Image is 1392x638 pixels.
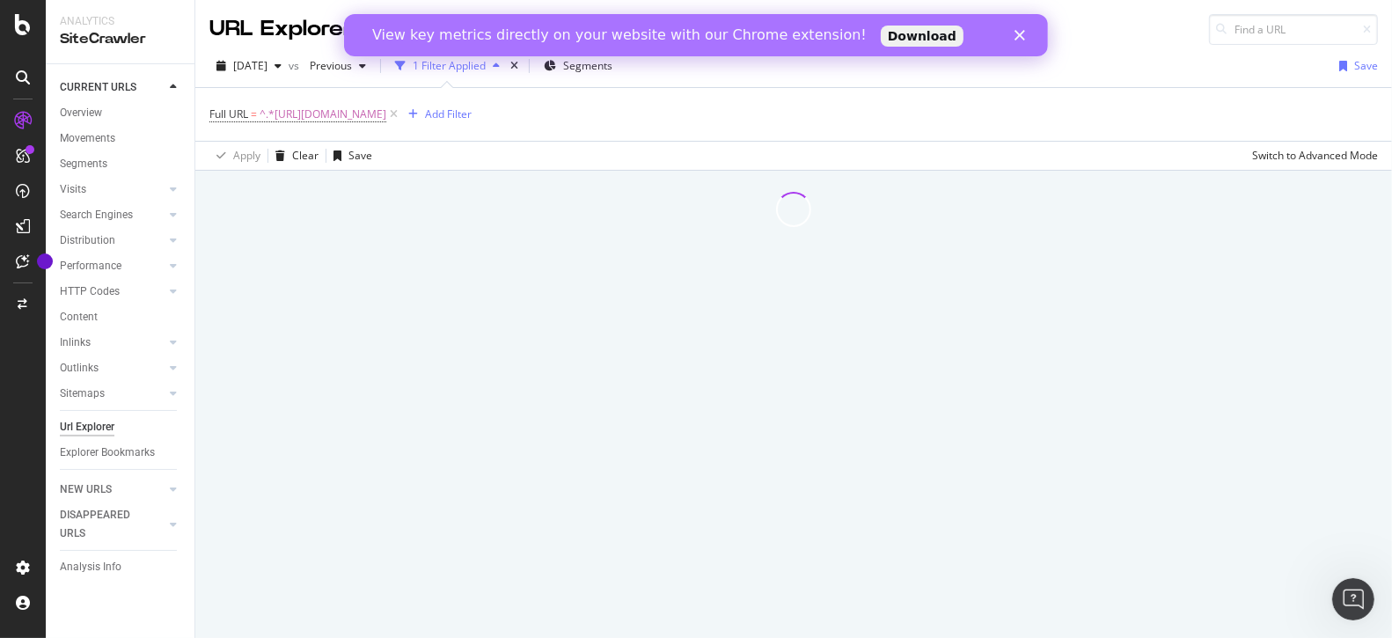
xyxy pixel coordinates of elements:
[251,106,257,121] span: =
[268,142,319,170] button: Clear
[344,14,1048,56] iframe: Intercom live chat banner
[60,14,180,29] div: Analytics
[209,142,260,170] button: Apply
[60,385,165,403] a: Sitemaps
[388,52,507,80] button: 1 Filter Applied
[289,58,303,73] span: vs
[60,129,115,148] div: Movements
[60,334,91,352] div: Inlinks
[60,308,98,326] div: Content
[1245,142,1378,170] button: Switch to Advanced Mode
[60,231,165,250] a: Distribution
[670,16,688,26] div: Close
[60,444,182,462] a: Explorer Bookmarks
[348,148,372,163] div: Save
[60,480,165,499] a: NEW URLS
[60,104,182,122] a: Overview
[209,14,352,44] div: URL Explorer
[60,155,182,173] a: Segments
[60,78,136,97] div: CURRENT URLS
[60,29,180,49] div: SiteCrawler
[413,58,486,73] div: 1 Filter Applied
[60,78,165,97] a: CURRENT URLS
[209,106,248,121] span: Full URL
[60,180,86,199] div: Visits
[303,52,373,80] button: Previous
[60,155,107,173] div: Segments
[60,231,115,250] div: Distribution
[1332,52,1378,80] button: Save
[260,102,386,127] span: ^.*[URL][DOMAIN_NAME]
[60,480,112,499] div: NEW URLS
[537,52,619,80] button: Segments
[60,418,114,436] div: Url Explorer
[60,282,165,301] a: HTTP Codes
[326,142,372,170] button: Save
[60,359,165,378] a: Outlinks
[233,148,260,163] div: Apply
[60,385,105,403] div: Sitemaps
[60,257,165,275] a: Performance
[1332,578,1374,620] iframe: Intercom live chat
[60,506,149,543] div: DISAPPEARED URLS
[1354,58,1378,73] div: Save
[60,282,120,301] div: HTTP Codes
[1209,14,1378,45] input: Find a URL
[60,334,165,352] a: Inlinks
[60,444,155,462] div: Explorer Bookmarks
[425,106,472,121] div: Add Filter
[1252,148,1378,163] div: Switch to Advanced Mode
[401,104,472,125] button: Add Filter
[209,52,289,80] button: [DATE]
[60,257,121,275] div: Performance
[60,558,121,576] div: Analysis Info
[563,58,612,73] span: Segments
[60,558,182,576] a: Analysis Info
[60,308,182,326] a: Content
[60,180,165,199] a: Visits
[60,359,99,378] div: Outlinks
[292,148,319,163] div: Clear
[60,129,182,148] a: Movements
[303,58,352,73] span: Previous
[507,57,522,75] div: times
[60,418,182,436] a: Url Explorer
[60,506,165,543] a: DISAPPEARED URLS
[60,104,102,122] div: Overview
[37,253,53,269] div: Tooltip anchor
[60,206,165,224] a: Search Engines
[233,58,267,73] span: 2025 Aug. 17th
[60,206,133,224] div: Search Engines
